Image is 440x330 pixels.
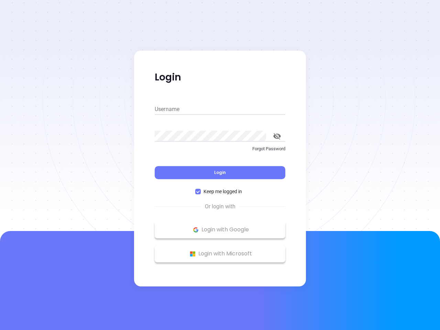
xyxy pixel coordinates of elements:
a: Forgot Password [155,145,285,158]
p: Login [155,71,285,84]
p: Forgot Password [155,145,285,152]
p: Login with Google [158,224,282,235]
img: Microsoft Logo [188,250,197,258]
span: Keep me logged in [201,188,245,195]
span: Login [214,169,226,175]
button: Microsoft Logo Login with Microsoft [155,245,285,262]
img: Google Logo [191,225,200,234]
button: toggle password visibility [269,128,285,144]
p: Login with Microsoft [158,249,282,259]
span: Or login with [201,202,239,211]
button: Login [155,166,285,179]
button: Google Logo Login with Google [155,221,285,238]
